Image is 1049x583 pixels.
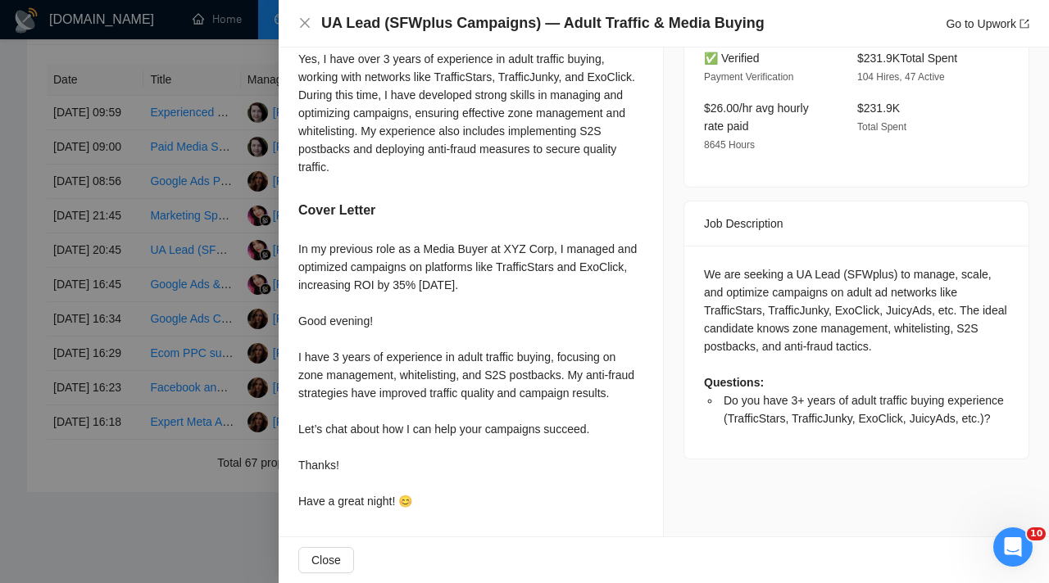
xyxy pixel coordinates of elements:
div: Job Description [704,201,1009,246]
span: Do you have 3+ years of adult traffic buying experience (TrafficStars, TrafficJunky, ExoClick, Ju... [724,394,1004,425]
iframe: Intercom live chat [993,527,1033,567]
div: In my previous role as a Media Buyer at XYZ Corp, I managed and optimized campaigns on platforms ... [298,240,643,510]
span: Close [311,551,341,569]
span: $231.9K Total Spent [857,52,957,65]
span: export [1019,19,1029,29]
span: Payment Verification [704,71,793,83]
div: We are seeking a UA Lead (SFWplus) to manage, scale, and optimize campaigns on adult ad networks ... [704,265,1009,427]
strong: Questions: [704,376,764,389]
span: $26.00/hr avg hourly rate paid [704,102,809,133]
span: 10 [1027,527,1046,540]
span: $231.9K [857,102,900,115]
a: Go to Upworkexport [946,17,1029,30]
div: Yes, I have over 3 years of experience in adult traffic buying, working with networks like Traffi... [298,50,643,176]
span: close [298,16,311,29]
span: 104 Hires, 47 Active [857,71,945,83]
h4: UA Lead (SFWplus Campaigns) — Adult Traffic & Media Buying [321,13,765,34]
h5: Cover Letter [298,201,375,220]
span: ✅ Verified [704,52,760,65]
span: Total Spent [857,121,906,133]
button: Close [298,16,311,30]
span: 8645 Hours [704,139,755,151]
button: Close [298,547,354,573]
